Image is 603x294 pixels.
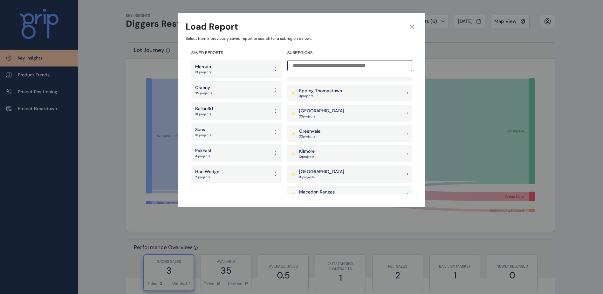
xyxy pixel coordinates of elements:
[299,108,344,114] p: [GEOGRAPHIC_DATA]
[195,169,219,175] p: HarliWedge
[287,50,412,56] h4: SUBREGIONS
[299,134,320,139] p: 23 project s
[299,148,315,155] p: Kilmore
[299,94,342,98] p: 3 project s
[195,91,212,95] p: 35 projects
[195,127,211,133] p: Suns
[299,114,344,119] p: 25 project s
[195,148,212,154] p: PakEast
[195,70,211,74] p: 13 projects
[195,154,212,158] p: 4 projects
[195,85,212,91] p: Cranny
[186,20,238,33] h3: Load Report
[299,175,344,179] p: 10 project s
[299,189,335,195] p: Macedon Ranges
[299,128,320,135] p: Greenvale
[195,133,211,137] p: 16 projects
[195,175,219,179] p: 2 projects
[299,88,342,94] p: Epping Thomastown
[195,106,213,112] p: BallanRd
[186,36,418,41] p: Select from a previously saved report or search for a subregion below...
[195,64,211,70] p: Mernda
[299,169,344,175] p: [GEOGRAPHIC_DATA]
[299,155,315,159] p: 12 project s
[191,50,282,56] h4: SAVED REPORTS
[195,112,213,116] p: 18 projects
